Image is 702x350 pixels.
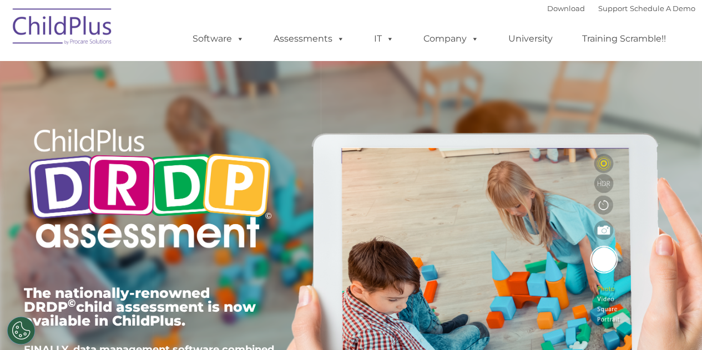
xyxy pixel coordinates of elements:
a: University [497,28,564,50]
a: Software [181,28,255,50]
button: Cookies Settings [7,317,35,344]
a: Download [547,4,585,13]
img: ChildPlus by Procare Solutions [7,1,118,56]
img: Copyright - DRDP Logo Light [24,114,276,267]
a: Assessments [262,28,356,50]
a: IT [363,28,405,50]
a: Schedule A Demo [630,4,695,13]
a: Company [412,28,490,50]
a: Training Scramble!! [571,28,677,50]
span: The nationally-renowned DRDP child assessment is now available in ChildPlus. [24,285,256,329]
font: | [547,4,695,13]
a: Support [598,4,628,13]
sup: © [68,297,76,310]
